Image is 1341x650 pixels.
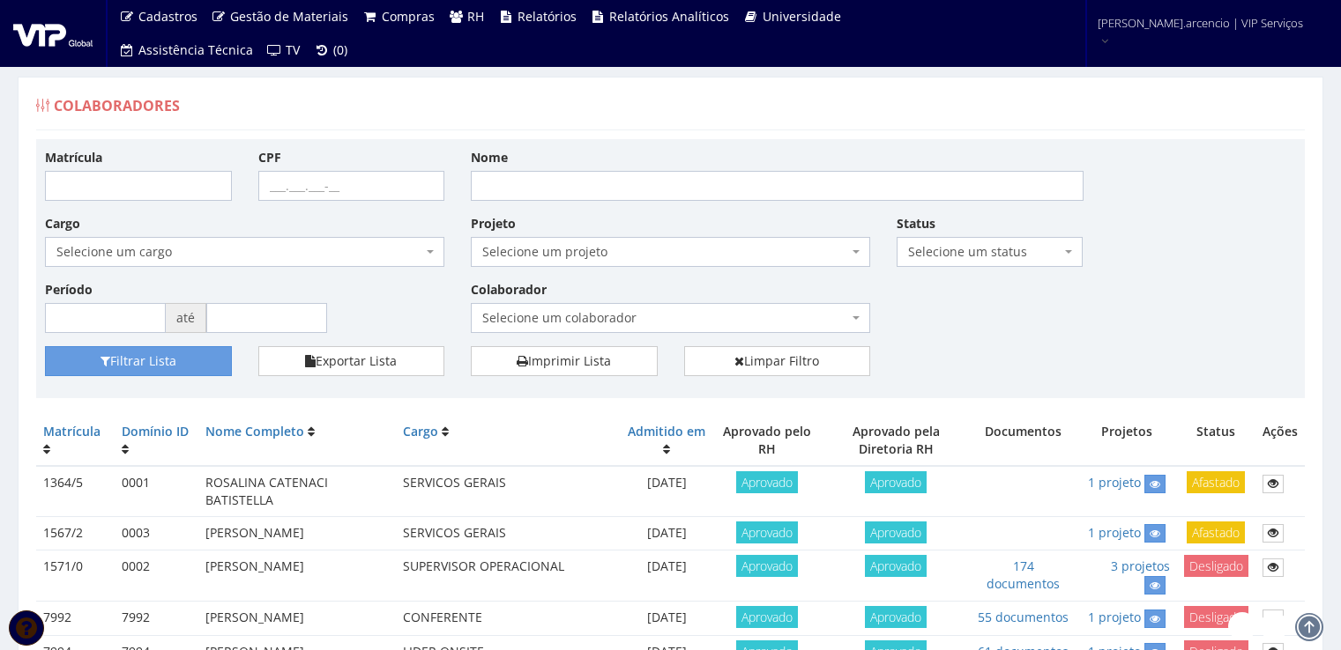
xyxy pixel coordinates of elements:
[865,471,927,493] span: Aprovado
[36,516,115,550] td: 1567/2
[471,281,547,299] label: Colaborador
[112,33,260,67] a: Assistência Técnica
[822,416,970,466] th: Aprovado pela Diretoria RH
[621,602,713,635] td: [DATE]
[736,521,798,543] span: Aprovado
[628,423,705,439] a: Admitido em
[43,423,101,439] a: Matrícula
[45,237,444,267] span: Selecione um cargo
[865,606,927,628] span: Aprovado
[403,423,438,439] a: Cargo
[115,550,198,601] td: 0002
[1255,416,1305,466] th: Ações
[198,550,396,601] td: [PERSON_NAME]
[971,416,1077,466] th: Documentos
[471,346,658,376] a: Imprimir Lista
[36,466,115,516] td: 1364/5
[471,237,870,267] span: Selecione um projeto
[166,303,206,333] span: até
[865,555,927,577] span: Aprovado
[763,8,841,25] span: Universidade
[258,346,445,376] button: Exportar Lista
[198,466,396,516] td: ROSALINA CATENACI BATISTELLA
[396,602,621,635] td: CONFERENTE
[518,8,577,25] span: Relatórios
[736,471,798,493] span: Aprovado
[482,243,848,261] span: Selecione um projeto
[45,149,102,166] label: Matrícula
[138,8,197,25] span: Cadastros
[1184,606,1248,628] span: Desligado
[258,171,445,201] input: ___.___.___-__
[54,96,180,115] span: Colaboradores
[467,8,484,25] span: RH
[471,303,870,333] span: Selecione um colaborador
[230,8,348,25] span: Gestão de Materiais
[258,149,281,166] label: CPF
[865,521,927,543] span: Aprovado
[1184,555,1248,577] span: Desligado
[36,602,115,635] td: 7992
[482,309,848,327] span: Selecione um colaborador
[115,466,198,516] td: 0001
[471,149,508,166] label: Nome
[684,346,871,376] a: Limpar Filtro
[897,215,935,233] label: Status
[396,466,621,516] td: SERVICOS GERAIS
[45,281,93,299] label: Período
[621,516,713,550] td: [DATE]
[260,33,308,67] a: TV
[712,416,822,466] th: Aprovado pelo RH
[122,423,189,439] a: Domínio ID
[382,8,435,25] span: Compras
[307,33,354,67] a: (0)
[1076,416,1177,466] th: Projetos
[987,558,1060,592] a: 174 documentos
[736,606,798,628] span: Aprovado
[908,243,1062,261] span: Selecione um status
[897,237,1084,267] span: Selecione um status
[286,41,300,58] span: TV
[1177,416,1255,466] th: Status
[621,466,713,516] td: [DATE]
[1098,14,1303,32] span: [PERSON_NAME].arcencio | VIP Serviços
[609,8,729,25] span: Relatórios Analíticos
[45,215,80,233] label: Cargo
[45,346,232,376] button: Filtrar Lista
[1088,474,1141,491] a: 1 projeto
[13,20,93,47] img: logo
[198,602,396,635] td: [PERSON_NAME]
[198,516,396,550] td: [PERSON_NAME]
[333,41,347,58] span: (0)
[396,550,621,601] td: SUPERVISOR OPERACIONAL
[736,555,798,577] span: Aprovado
[205,423,304,439] a: Nome Completo
[1187,471,1245,493] span: Afastado
[1111,558,1170,574] a: 3 projetos
[396,516,621,550] td: SERVICOS GERAIS
[56,243,422,261] span: Selecione um cargo
[115,602,198,635] td: 7992
[36,550,115,601] td: 1571/0
[138,41,253,58] span: Assistência Técnica
[471,215,516,233] label: Projeto
[621,550,713,601] td: [DATE]
[1088,609,1141,625] a: 1 projeto
[1187,521,1245,543] span: Afastado
[978,609,1069,625] a: 55 documentos
[115,516,198,550] td: 0003
[1088,524,1141,541] a: 1 projeto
